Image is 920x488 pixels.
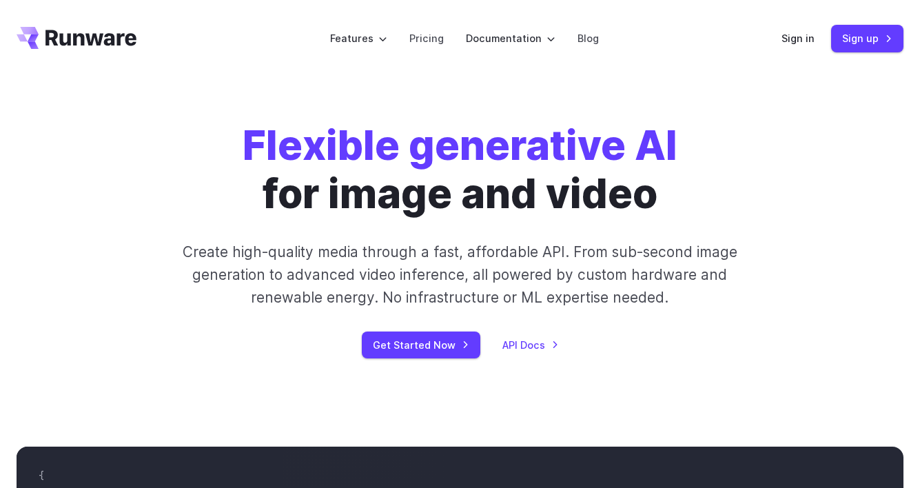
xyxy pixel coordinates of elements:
[243,121,677,170] strong: Flexible generative AI
[577,30,599,46] a: Blog
[502,337,559,353] a: API Docs
[831,25,903,52] a: Sign up
[409,30,444,46] a: Pricing
[39,469,44,482] span: {
[243,121,677,218] h1: for image and video
[466,30,555,46] label: Documentation
[330,30,387,46] label: Features
[17,27,136,49] a: Go to /
[781,30,815,46] a: Sign in
[362,332,480,358] a: Get Started Now
[176,241,744,309] p: Create high-quality media through a fast, affordable API. From sub-second image generation to adv...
